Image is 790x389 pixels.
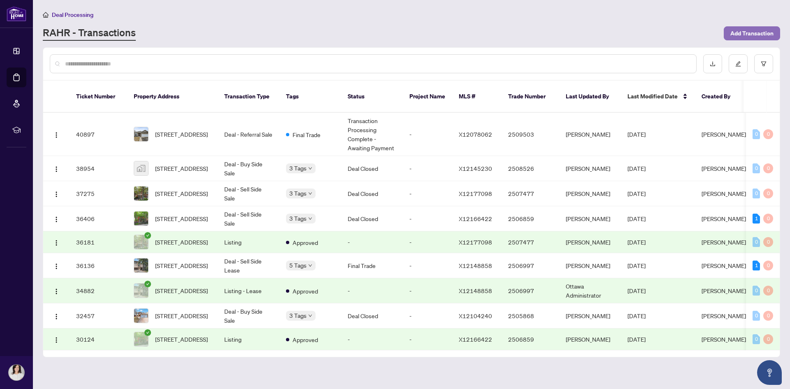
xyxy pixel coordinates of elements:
img: thumbnail-img [134,186,148,200]
td: 30124 [70,328,127,350]
td: - [403,181,452,206]
button: Logo [50,259,63,272]
td: Deal - Referral Sale [218,113,279,156]
span: 3 Tags [289,189,307,198]
td: - [403,206,452,231]
button: Logo [50,128,63,141]
td: - [403,328,452,350]
div: 0 [763,129,773,139]
div: 0 [753,286,760,296]
span: check-circle [144,281,151,287]
td: - [403,303,452,328]
td: Deal - Sell Side Sale [218,206,279,231]
td: 38954 [70,156,127,181]
td: 2506997 [502,253,559,278]
span: [DATE] [627,190,646,197]
span: [STREET_ADDRESS] [155,164,208,173]
td: [PERSON_NAME] [559,206,621,231]
div: 0 [763,214,773,224]
span: [STREET_ADDRESS] [155,311,208,320]
span: home [43,12,49,18]
span: filter [761,61,767,67]
td: Ottawa Administrator [559,278,621,303]
button: Add Transaction [724,26,780,40]
th: MLS # [452,81,502,113]
td: [PERSON_NAME] [559,156,621,181]
td: 36406 [70,206,127,231]
span: [DATE] [627,165,646,172]
span: 3 Tags [289,163,307,173]
span: X12166422 [459,335,492,343]
span: 3 Tags [289,311,307,320]
img: Logo [53,288,60,295]
td: - [341,328,403,350]
td: - [341,231,403,253]
span: X12148858 [459,262,492,269]
div: 0 [753,311,760,321]
div: 0 [763,163,773,173]
th: Ticket Number [70,81,127,113]
span: X12104240 [459,312,492,319]
span: [PERSON_NAME] [702,312,746,319]
span: [STREET_ADDRESS] [155,261,208,270]
td: Deal - Buy Side Sale [218,156,279,181]
img: Logo [53,216,60,223]
th: Property Address [127,81,218,113]
span: X12177098 [459,190,492,197]
th: Last Updated By [559,81,621,113]
button: Logo [50,212,63,225]
div: 1 [753,214,760,224]
span: [DATE] [627,287,646,294]
td: Deal Closed [341,156,403,181]
span: check-circle [144,232,151,239]
td: Deal Closed [341,303,403,328]
td: Deal - Sell Side Lease [218,253,279,278]
span: down [308,191,312,196]
td: Deal Closed [341,206,403,231]
img: thumbnail-img [134,259,148,273]
span: Add Transaction [730,27,774,40]
td: Listing [218,328,279,350]
img: thumbnail-img [134,127,148,141]
div: 0 [753,163,760,173]
div: 1 [753,261,760,270]
span: [DATE] [627,238,646,246]
img: Logo [53,191,60,198]
button: Logo [50,235,63,249]
img: Logo [53,337,60,343]
th: Trade Number [502,81,559,113]
button: filter [754,54,773,73]
span: Approved [293,287,318,296]
td: 36136 [70,253,127,278]
div: 0 [763,261,773,270]
span: Approved [293,238,318,247]
td: Listing [218,231,279,253]
th: Status [341,81,403,113]
img: Logo [53,313,60,320]
td: - [403,253,452,278]
span: [STREET_ADDRESS] [155,189,208,198]
button: Logo [50,187,63,200]
span: 3 Tags [289,214,307,223]
div: 0 [763,237,773,247]
span: [STREET_ADDRESS] [155,286,208,295]
td: [PERSON_NAME] [559,253,621,278]
span: [PERSON_NAME] [702,287,746,294]
a: RAHR - Transactions [43,26,136,41]
th: Last Modified Date [621,81,695,113]
td: 34882 [70,278,127,303]
span: [DATE] [627,312,646,319]
button: Logo [50,333,63,346]
img: thumbnail-img [134,212,148,226]
td: 36181 [70,231,127,253]
td: 2506859 [502,206,559,231]
td: Final Trade [341,253,403,278]
span: X12166422 [459,215,492,222]
span: [STREET_ADDRESS] [155,335,208,344]
th: Created By [695,81,744,113]
span: X12078062 [459,130,492,138]
div: 0 [753,189,760,198]
td: [PERSON_NAME] [559,113,621,156]
td: 2506859 [502,328,559,350]
span: [PERSON_NAME] [702,238,746,246]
